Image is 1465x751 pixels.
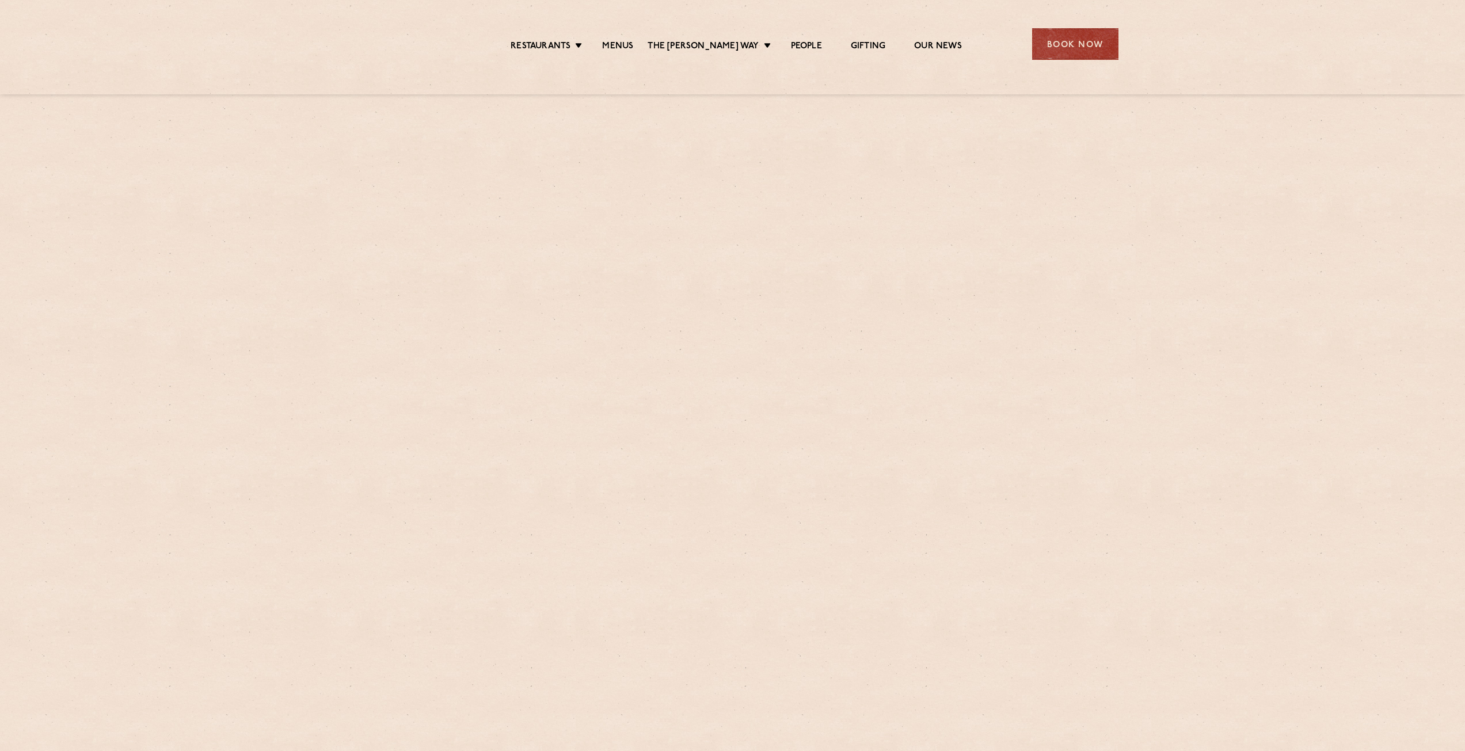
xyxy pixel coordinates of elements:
[1032,28,1118,60] div: Book Now
[648,41,759,54] a: The [PERSON_NAME] Way
[511,41,570,54] a: Restaurants
[347,11,447,77] img: svg%3E
[914,41,962,54] a: Our News
[602,41,633,54] a: Menus
[791,41,822,54] a: People
[851,41,885,54] a: Gifting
